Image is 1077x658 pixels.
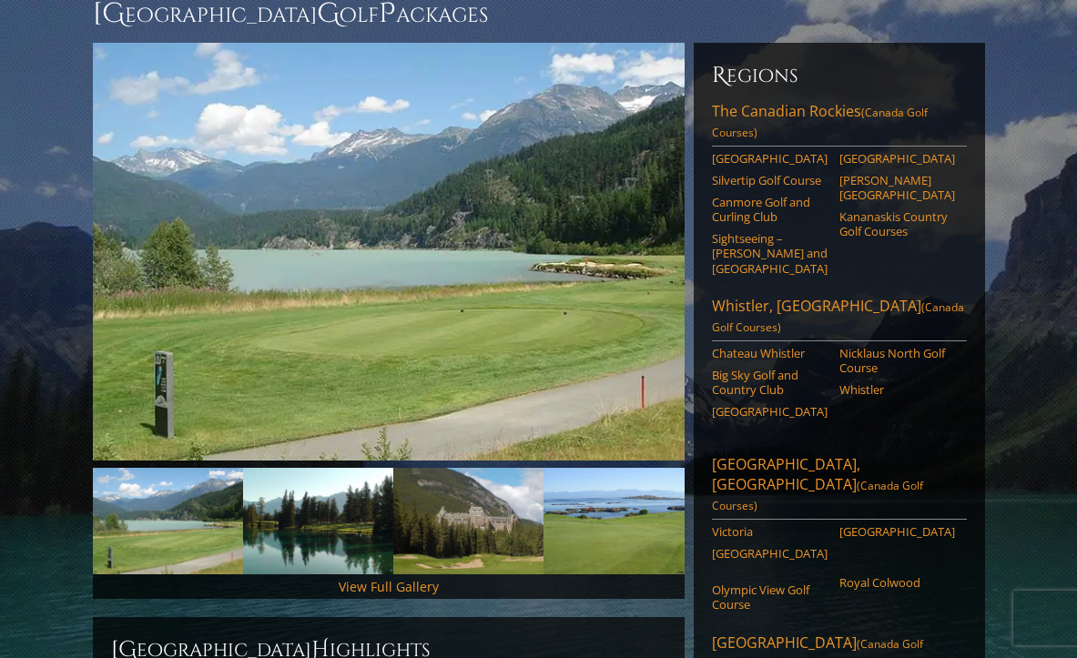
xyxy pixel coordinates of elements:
a: Kananaskis Country Golf Courses [839,209,955,239]
a: Chateau Whistler [712,346,828,360]
a: Royal Colwood [839,575,955,590]
a: [GEOGRAPHIC_DATA] [712,546,828,561]
a: [GEOGRAPHIC_DATA] [839,151,955,166]
a: [GEOGRAPHIC_DATA] [839,524,955,539]
a: [GEOGRAPHIC_DATA], [GEOGRAPHIC_DATA](Canada Golf Courses) [712,454,967,520]
a: [PERSON_NAME][GEOGRAPHIC_DATA] [839,173,955,203]
a: Big Sky Golf and Country Club [712,368,828,398]
a: Victoria [712,524,828,539]
a: [GEOGRAPHIC_DATA] [712,404,828,419]
span: (Canada Golf Courses) [712,105,928,140]
a: Whistler [839,382,955,397]
a: [GEOGRAPHIC_DATA] [712,151,828,166]
span: (Canada Golf Courses) [712,478,923,513]
a: Silvertip Golf Course [712,173,828,187]
a: Sightseeing – [PERSON_NAME] and [GEOGRAPHIC_DATA] [712,231,828,276]
h6: Regions [712,61,967,90]
a: View Full Gallery [339,578,439,595]
a: Nicklaus North Golf Course [839,346,955,376]
a: Canmore Golf and Curling Club [712,195,828,225]
a: Olympic View Golf Course [712,582,828,612]
a: Whistler, [GEOGRAPHIC_DATA](Canada Golf Courses) [712,296,967,341]
a: The Canadian Rockies(Canada Golf Courses) [712,101,967,147]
